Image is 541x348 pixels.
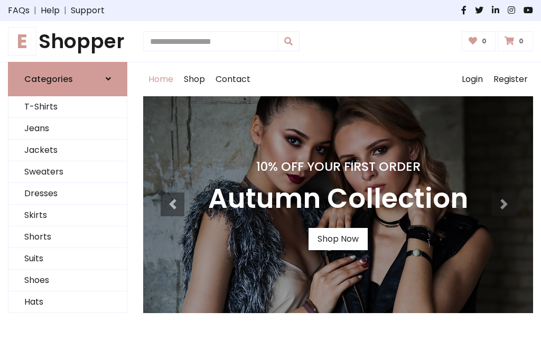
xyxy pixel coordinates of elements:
a: Home [143,62,179,96]
a: 0 [462,31,496,51]
a: Jackets [8,140,127,161]
a: Shoes [8,270,127,291]
h1: Shopper [8,30,127,53]
h6: Categories [24,74,73,84]
a: FAQs [8,4,30,17]
a: Skirts [8,205,127,226]
span: | [60,4,71,17]
span: 0 [516,36,526,46]
a: Sweaters [8,161,127,183]
h3: Autumn Collection [208,182,468,215]
a: Login [456,62,488,96]
a: EShopper [8,30,127,53]
a: Register [488,62,533,96]
span: 0 [479,36,489,46]
span: | [30,4,41,17]
a: T-Shirts [8,96,127,118]
a: Shorts [8,226,127,248]
a: Dresses [8,183,127,205]
a: Contact [210,62,256,96]
span: E [8,27,36,56]
a: Suits [8,248,127,270]
a: Hats [8,291,127,313]
a: 0 [498,31,533,51]
a: Support [71,4,105,17]
a: Jeans [8,118,127,140]
a: Shop [179,62,210,96]
a: Shop Now [309,228,368,250]
a: Categories [8,62,127,96]
h4: 10% Off Your First Order [208,159,468,174]
a: Help [41,4,60,17]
